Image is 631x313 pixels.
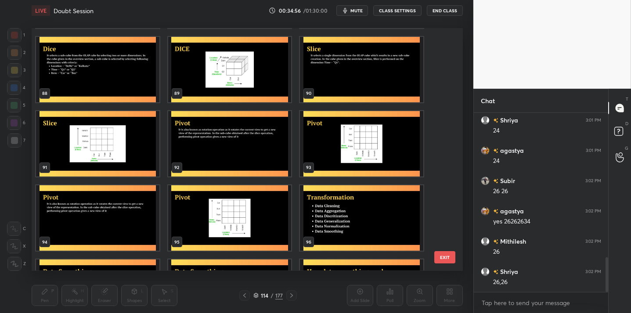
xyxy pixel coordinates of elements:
[481,146,490,155] img: 3b33676ab8bb4adc93a6192334b1e2bf.jpg
[36,185,159,251] img: 1759914429B36MZI.pdf
[7,98,25,112] div: 5
[336,5,368,16] button: mute
[271,293,274,298] div: /
[168,111,292,176] img: 1759914429B36MZI.pdf
[493,126,601,135] div: 24
[493,157,601,165] div: 24
[493,217,601,226] div: yes 26262634
[275,291,283,299] div: 177
[7,239,26,253] div: X
[626,96,628,102] p: T
[625,120,628,127] p: D
[498,237,526,246] h6: Mithilesh
[7,257,26,271] div: Z
[481,237,490,246] img: default.png
[498,176,515,185] h6: Subir
[373,5,422,16] button: CLASS SETTINGS
[350,7,363,14] span: mute
[7,222,26,236] div: C
[36,111,159,176] img: 1759914429B36MZI.pdf
[585,209,601,214] div: 3:02 PM
[32,5,50,16] div: LIVE
[498,146,524,155] h6: agastya
[586,118,601,123] div: 3:01 PM
[7,81,25,95] div: 4
[585,269,601,274] div: 3:02 PM
[493,278,601,287] div: 26,26
[300,37,423,102] img: 1759914429B36MZI.pdf
[586,148,601,153] div: 3:01 PM
[498,115,518,125] h6: Shriya
[300,185,423,251] img: 1759914429B36MZI.pdf
[585,239,601,244] div: 3:02 PM
[493,187,601,196] div: 26 26
[434,251,455,263] button: EXIT
[7,46,25,60] div: 2
[493,209,498,214] img: no-rating-badge.077c3623.svg
[493,248,601,256] div: 26
[493,179,498,183] img: no-rating-badge.077c3623.svg
[7,28,25,42] div: 1
[481,267,490,276] img: default.png
[474,113,608,292] div: grid
[493,239,498,244] img: no-rating-badge.077c3623.svg
[585,178,601,183] div: 3:02 PM
[481,116,490,125] img: default.png
[7,133,25,148] div: 7
[493,270,498,274] img: no-rating-badge.077c3623.svg
[54,7,94,15] h4: Doubt Session
[474,89,502,112] p: Chat
[32,28,447,270] div: grid
[427,5,463,16] button: End Class
[168,185,292,251] img: 1759914429B36MZI.pdf
[625,145,628,151] p: G
[493,148,498,153] img: no-rating-badge.077c3623.svg
[36,37,159,102] img: 1759914429B36MZI.pdf
[493,118,498,123] img: no-rating-badge.077c3623.svg
[498,206,524,216] h6: agastya
[7,116,25,130] div: 6
[481,207,490,216] img: 3b33676ab8bb4adc93a6192334b1e2bf.jpg
[168,37,292,102] img: 1759914429B36MZI.pdf
[498,267,518,276] h6: Shriya
[7,63,25,77] div: 3
[300,111,423,176] img: 1759914429B36MZI.pdf
[481,176,490,185] img: 8c15b6ba165149b1a1bb223513bb54ee.jpg
[260,293,269,298] div: 114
